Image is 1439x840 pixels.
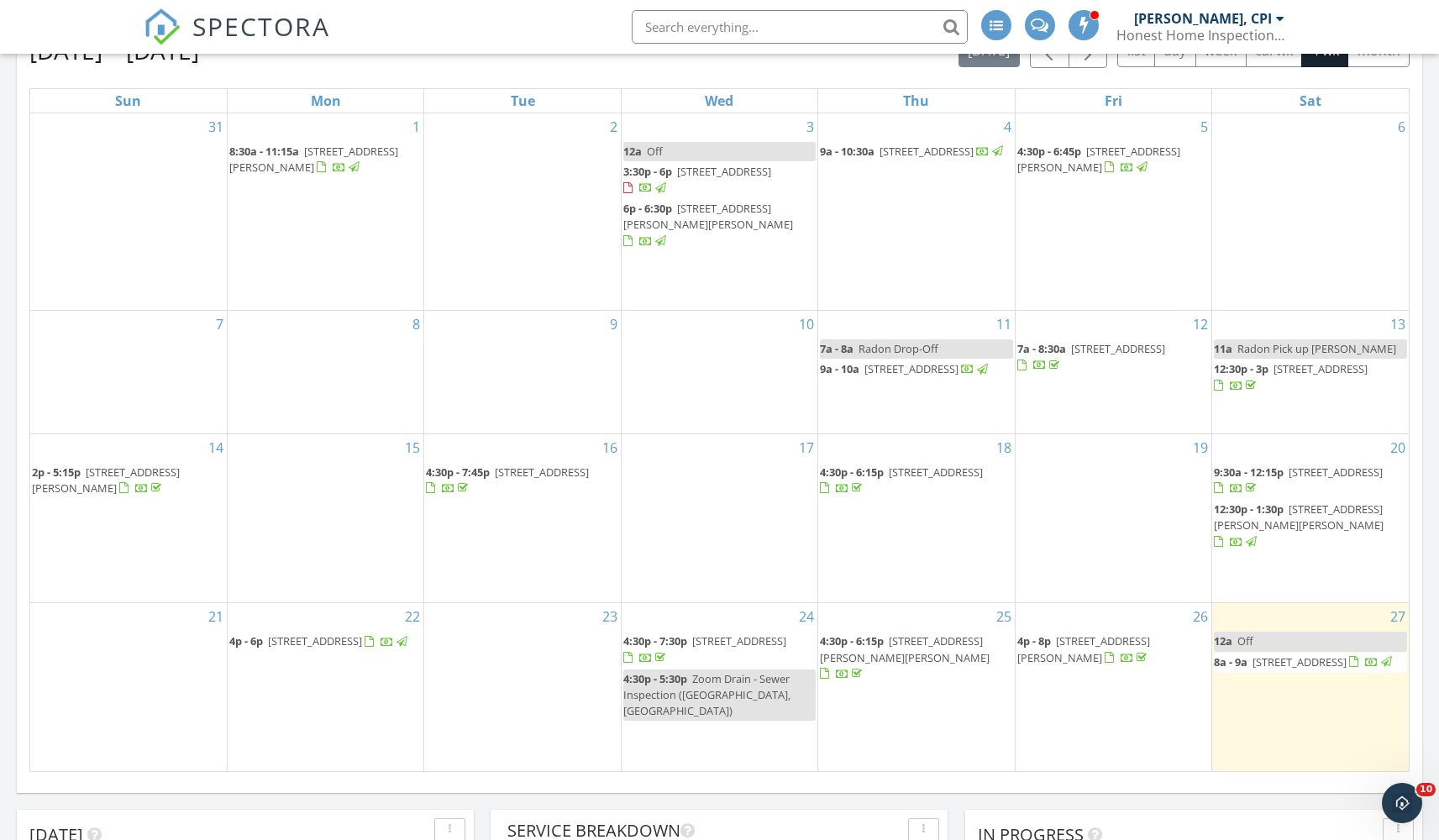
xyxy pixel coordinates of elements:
[402,603,423,630] a: Go to September 22, 2025
[402,434,423,461] a: Go to September 15, 2025
[1015,433,1211,603] td: Go to September 19, 2025
[1237,633,1253,648] span: Off
[796,434,817,461] a: Go to September 17, 2025
[820,144,874,159] span: 9a - 10:30a
[213,311,227,338] a: Go to September 7, 2025
[1296,89,1325,113] a: Saturday
[426,465,490,480] span: 4:30p - 7:45p
[623,671,790,718] span: Zoom Drain - Sewer Inspection ([GEOGRAPHIC_DATA], [GEOGRAPHIC_DATA])
[647,144,663,159] span: Off
[1214,341,1232,356] span: 11a
[1190,311,1211,338] a: Go to September 12, 2025
[426,463,618,499] a: 4:30p - 7:45p [STREET_ADDRESS]
[1017,633,1150,664] a: 4p - 8p [STREET_ADDRESS][PERSON_NAME]
[409,311,423,338] a: Go to September 8, 2025
[621,113,817,311] td: Go to September 3, 2025
[424,433,621,603] td: Go to September 16, 2025
[1212,311,1409,434] td: Go to September 13, 2025
[820,361,990,376] a: 9a - 10a [STREET_ADDRESS]
[1212,433,1409,603] td: Go to September 20, 2025
[112,89,144,113] a: Sunday
[1214,501,1284,517] span: 12:30p - 1:30p
[820,142,1012,162] a: 9a - 10:30a [STREET_ADDRESS]
[1274,361,1368,376] span: [STREET_ADDRESS]
[607,311,621,338] a: Go to September 9, 2025
[1214,501,1384,549] a: 12:30p - 1:30p [STREET_ADDRESS][PERSON_NAME][PERSON_NAME]
[623,201,793,248] a: 6p - 6:30p [STREET_ADDRESS][PERSON_NAME][PERSON_NAME]
[229,633,263,648] span: 4p - 6p
[1015,113,1211,311] td: Go to September 5, 2025
[632,10,968,44] input: Search everything...
[30,603,227,771] td: Go to September 21, 2025
[820,465,983,496] a: 4:30p - 6:15p [STREET_ADDRESS]
[1214,465,1383,496] a: 9:30a - 12:15p [STREET_ADDRESS]
[1017,633,1150,664] span: [STREET_ADDRESS][PERSON_NAME]
[1017,144,1180,175] a: 4:30p - 6:45p [STREET_ADDRESS][PERSON_NAME]
[1214,465,1284,480] span: 9:30a - 12:15p
[820,361,859,376] span: 9a - 10a
[623,199,816,252] a: 6p - 6:30p [STREET_ADDRESS][PERSON_NAME][PERSON_NAME]
[1017,142,1210,178] a: 4:30p - 6:45p [STREET_ADDRESS][PERSON_NAME]
[623,164,771,195] a: 3:30p - 6p [STREET_ADDRESS]
[889,465,983,480] span: [STREET_ADDRESS]
[993,603,1015,630] a: Go to September 25, 2025
[1214,463,1407,499] a: 9:30a - 12:15p [STREET_ADDRESS]
[820,360,1012,380] a: 9a - 10a [STREET_ADDRESS]
[1214,653,1407,673] a: 8a - 9a [STREET_ADDRESS]
[1382,783,1422,823] iframe: Intercom live chat
[1000,113,1015,140] a: Go to September 4, 2025
[692,633,786,648] span: [STREET_ADDRESS]
[30,311,227,434] td: Go to September 7, 2025
[1214,500,1407,553] a: 12:30p - 1:30p [STREET_ADDRESS][PERSON_NAME][PERSON_NAME]
[818,433,1015,603] td: Go to September 18, 2025
[1190,434,1211,461] a: Go to September 19, 2025
[859,341,938,356] span: Radon Drop-Off
[623,633,786,664] a: 4:30p - 7:30p [STREET_ADDRESS]
[1214,633,1232,648] span: 12a
[495,465,589,480] span: [STREET_ADDRESS]
[820,632,1012,685] a: 4:30p - 6:15p [STREET_ADDRESS][PERSON_NAME][PERSON_NAME]
[864,361,958,376] span: [STREET_ADDRESS]
[229,632,422,652] a: 4p - 6p [STREET_ADDRESS]
[1212,603,1409,771] td: Go to September 27, 2025
[1071,341,1165,356] span: [STREET_ADDRESS]
[1017,633,1051,648] span: 4p - 8p
[1015,603,1211,771] td: Go to September 26, 2025
[701,89,737,113] a: Wednesday
[1017,341,1066,356] span: 7a - 8:30a
[30,113,227,311] td: Go to August 31, 2025
[820,341,853,356] span: 7a - 8a
[993,311,1015,338] a: Go to September 11, 2025
[227,603,423,771] td: Go to September 22, 2025
[623,144,642,159] span: 12a
[820,465,884,480] span: 4:30p - 6:15p
[30,433,227,603] td: Go to September 14, 2025
[623,201,672,216] span: 6p - 6:30p
[1214,361,1268,376] span: 12:30p - 3p
[818,311,1015,434] td: Go to September 11, 2025
[229,633,410,648] a: 4p - 6p [STREET_ADDRESS]
[32,465,180,496] span: [STREET_ADDRESS][PERSON_NAME]
[1017,632,1210,668] a: 4p - 8p [STREET_ADDRESS][PERSON_NAME]
[621,311,817,434] td: Go to September 10, 2025
[1253,654,1347,669] span: [STREET_ADDRESS]
[796,603,817,630] a: Go to September 24, 2025
[1190,603,1211,630] a: Go to September 26, 2025
[623,201,793,232] span: [STREET_ADDRESS][PERSON_NAME][PERSON_NAME]
[1017,144,1180,175] span: [STREET_ADDRESS][PERSON_NAME]
[1197,113,1211,140] a: Go to September 5, 2025
[32,465,81,480] span: 2p - 5:15p
[1017,341,1165,372] a: 7a - 8:30a [STREET_ADDRESS]
[32,463,225,499] a: 2p - 5:15p [STREET_ADDRESS][PERSON_NAME]
[623,633,687,648] span: 4:30p - 7:30p
[621,603,817,771] td: Go to September 24, 2025
[1017,339,1210,375] a: 7a - 8:30a [STREET_ADDRESS]
[424,311,621,434] td: Go to September 9, 2025
[205,113,227,140] a: Go to August 31, 2025
[993,434,1015,461] a: Go to September 18, 2025
[32,465,180,496] a: 2p - 5:15p [STREET_ADDRESS][PERSON_NAME]
[623,162,816,198] a: 3:30p - 6p [STREET_ADDRESS]
[623,632,816,668] a: 4:30p - 7:30p [STREET_ADDRESS]
[229,144,299,159] span: 8:30a - 11:15a
[1214,654,1247,669] span: 8a - 9a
